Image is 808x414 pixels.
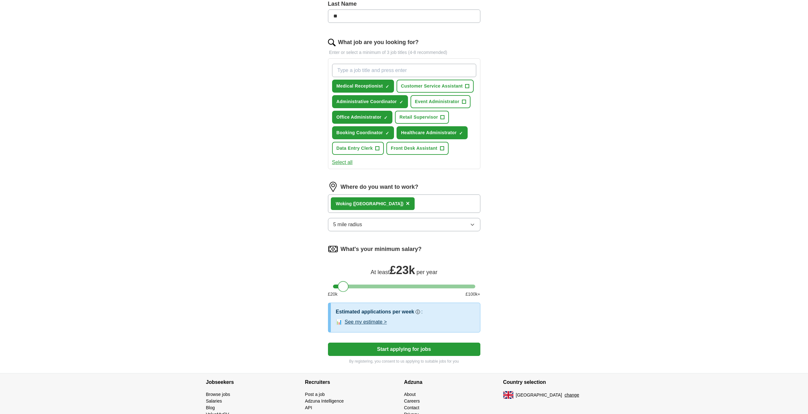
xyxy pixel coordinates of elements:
span: Data Entry Clerk [337,145,373,152]
span: 📊 [336,318,342,326]
img: salary.png [328,244,338,254]
button: Event Administrator [411,95,471,108]
span: ✓ [385,131,389,136]
p: Enter or select a minimum of 3 job titles (4-8 recommended) [328,49,480,56]
button: Healthcare Administrator✓ [397,126,468,139]
label: Where do you want to work? [341,183,418,191]
strong: Woking [336,201,352,206]
label: What job are you looking for? [338,38,419,47]
h3: : [421,308,423,316]
p: By registering, you consent to us applying to suitable jobs for you [328,358,480,364]
span: Administrative Coordinator [337,98,397,105]
button: Select all [332,159,353,166]
button: Customer Service Assistant [397,80,474,93]
span: ✓ [385,84,389,89]
button: Data Entry Clerk [332,142,384,155]
button: Administrative Coordinator✓ [332,95,408,108]
a: Salaries [206,398,222,404]
button: Office Administrator✓ [332,111,393,124]
a: Adzuna Intelligence [305,398,344,404]
a: Post a job [305,392,325,397]
span: £ 20 k [328,291,337,298]
a: About [404,392,416,397]
button: × [406,199,410,208]
h4: Country selection [503,373,602,391]
button: 5 mile radius [328,218,480,231]
span: Customer Service Assistant [401,83,463,89]
button: Booking Coordinator✓ [332,126,394,139]
img: search.png [328,39,336,46]
button: Start applying for jobs [328,343,480,356]
a: API [305,405,312,410]
span: × [406,200,410,207]
button: Medical Receptionist✓ [332,80,394,93]
a: Blog [206,405,215,410]
a: Careers [404,398,420,404]
span: Healthcare Administrator [401,129,457,136]
span: per year [417,269,437,275]
span: At least [371,269,390,275]
button: See my estimate > [345,318,387,326]
span: Front Desk Assistant [391,145,437,152]
span: ([GEOGRAPHIC_DATA]) [353,201,404,206]
h3: Estimated applications per week [336,308,414,316]
input: Type a job title and press enter [332,64,476,77]
label: What's your minimum salary? [341,245,422,253]
span: ✓ [459,131,463,136]
span: Retail Supervisor [399,114,438,121]
span: [GEOGRAPHIC_DATA] [516,392,562,398]
span: Office Administrator [337,114,382,121]
button: change [564,392,579,398]
span: 5 mile radius [333,221,362,228]
img: location.png [328,182,338,192]
span: Booking Coordinator [337,129,383,136]
button: Retail Supervisor [395,111,449,124]
span: £ 23k [390,264,415,277]
button: Front Desk Assistant [386,142,449,155]
a: Browse jobs [206,392,230,397]
span: ✓ [384,115,388,120]
span: ✓ [399,100,403,105]
img: UK flag [503,391,513,399]
span: Event Administrator [415,98,459,105]
a: Contact [404,405,419,410]
span: Medical Receptionist [337,83,383,89]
